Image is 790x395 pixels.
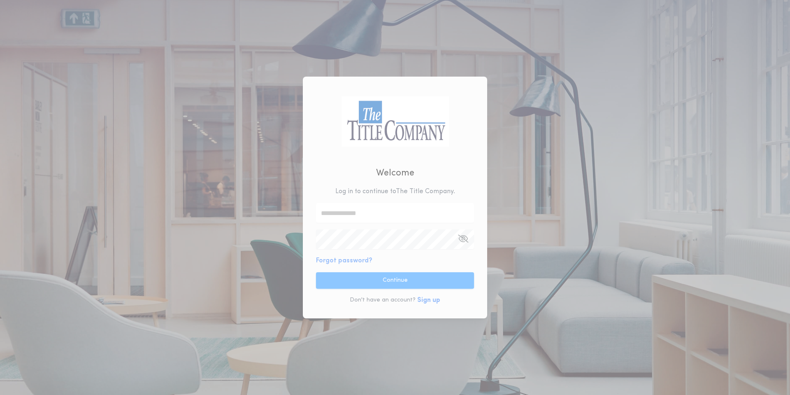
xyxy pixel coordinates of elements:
[316,256,372,266] button: Forgot password?
[417,295,440,305] button: Sign up
[350,296,416,304] p: Don't have an account?
[376,166,414,180] h2: Welcome
[335,187,455,196] p: Log in to continue to The Title Company .
[341,96,449,147] img: logo
[316,272,474,289] button: Continue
